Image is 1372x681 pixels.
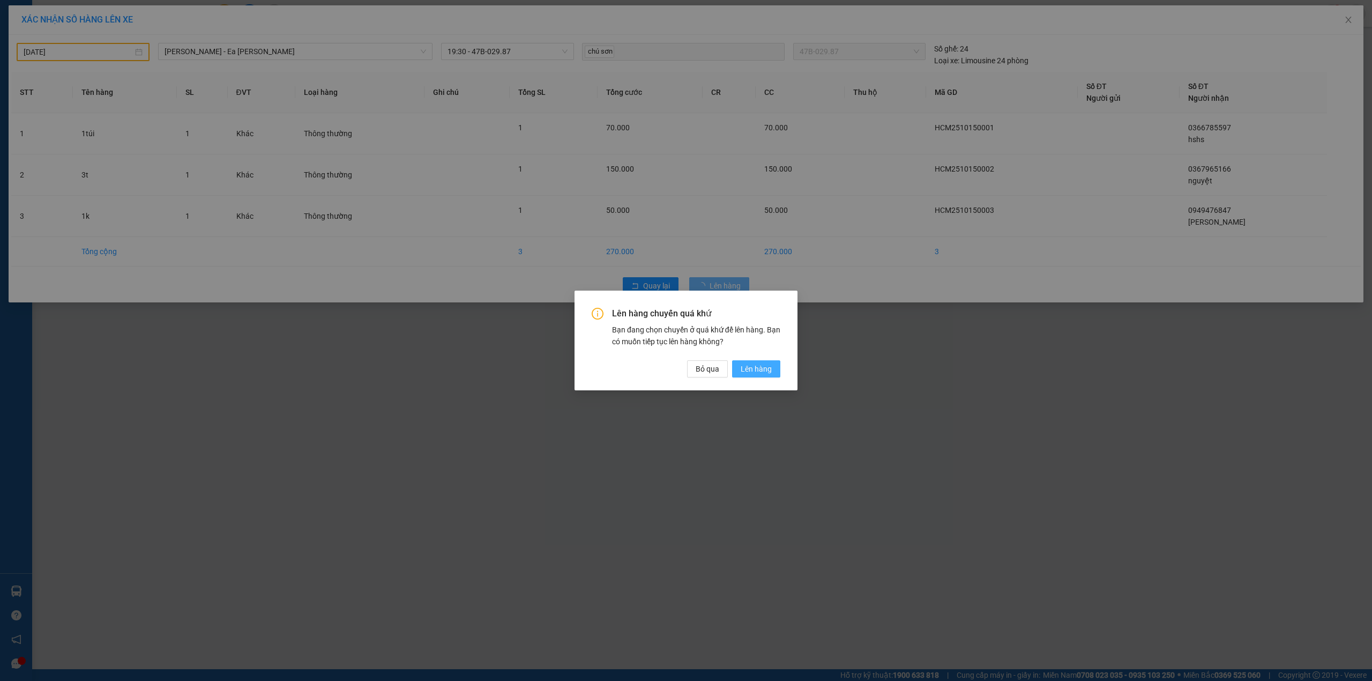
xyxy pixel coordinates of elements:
div: Bạn đang chọn chuyến ở quá khứ để lên hàng. Bạn có muốn tiếp tục lên hàng không? [612,324,780,347]
span: Lên hàng chuyến quá khứ [612,308,780,320]
span: info-circle [592,308,603,320]
button: Lên hàng [732,360,780,377]
span: Bỏ qua [696,363,719,375]
button: Bỏ qua [687,360,728,377]
span: Lên hàng [741,363,772,375]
